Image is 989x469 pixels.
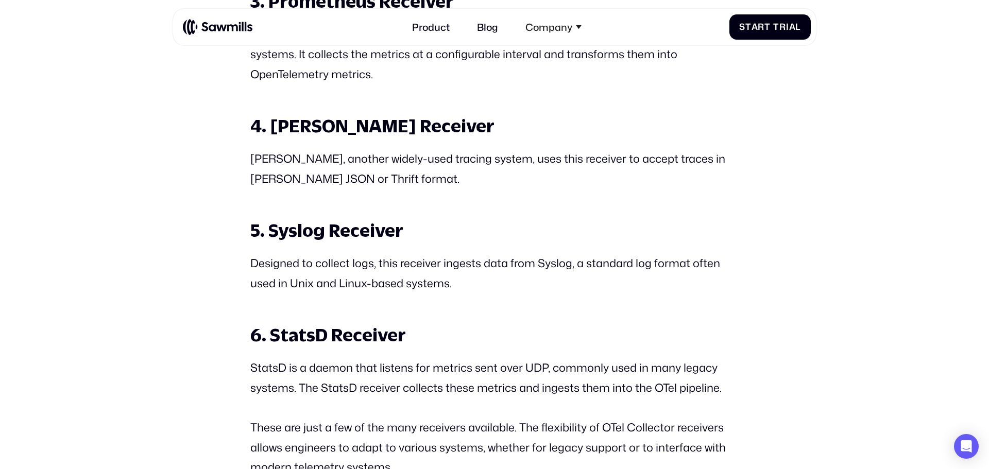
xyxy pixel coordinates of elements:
span: t [745,22,752,32]
span: l [795,22,801,32]
div: Company [525,21,572,33]
p: This receiver scrapes metrics from Prometheus exporters or other Prometheus-compatible systems. I... [250,24,739,84]
span: i [786,22,789,32]
a: StartTrial [729,14,811,40]
p: [PERSON_NAME], another widely-used tracing system, uses this receiver to accept traces in [PERSON... [250,149,739,189]
a: Product [405,13,457,40]
a: Blog [470,13,506,40]
strong: 6. StatsD Receiver [250,324,406,345]
p: Designed to collect logs, this receiver ingests data from Syslog, a standard log format often use... [250,253,739,293]
strong: 4. [PERSON_NAME] Receiver [250,115,494,136]
div: Open Intercom Messenger [954,434,979,459]
strong: 5. Syslog Receiver [250,219,403,240]
span: a [789,22,796,32]
span: T [773,22,779,32]
span: r [758,22,764,32]
span: S [739,22,745,32]
span: r [779,22,786,32]
div: Company [518,13,589,40]
p: StatsD is a daemon that listens for metrics sent over UDP, commonly used in many legacy systems. ... [250,358,739,398]
span: a [752,22,758,32]
span: t [764,22,771,32]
